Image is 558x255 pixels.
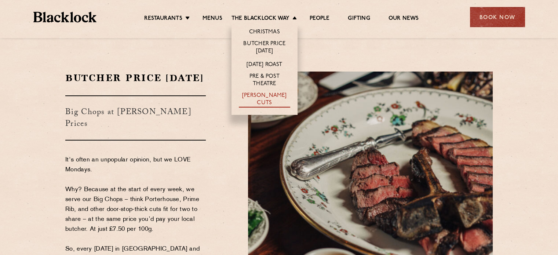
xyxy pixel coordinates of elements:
h2: Butcher Price [DATE] [65,72,206,84]
h3: Big Chops at [PERSON_NAME] Prices [65,95,206,141]
a: Pre & Post Theatre [239,73,290,88]
a: The Blacklock Way [231,15,289,23]
a: People [310,15,329,23]
a: Restaurants [144,15,182,23]
a: Menus [203,15,222,23]
a: Gifting [348,15,370,23]
a: Christmas [249,29,280,37]
a: [PERSON_NAME] Cuts [239,92,290,108]
a: [DATE] Roast [247,61,282,69]
div: Book Now [470,7,525,27]
a: Butcher Price [DATE] [239,40,290,56]
img: BL_Textured_Logo-footer-cropped.svg [33,12,97,22]
a: Our News [389,15,419,23]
